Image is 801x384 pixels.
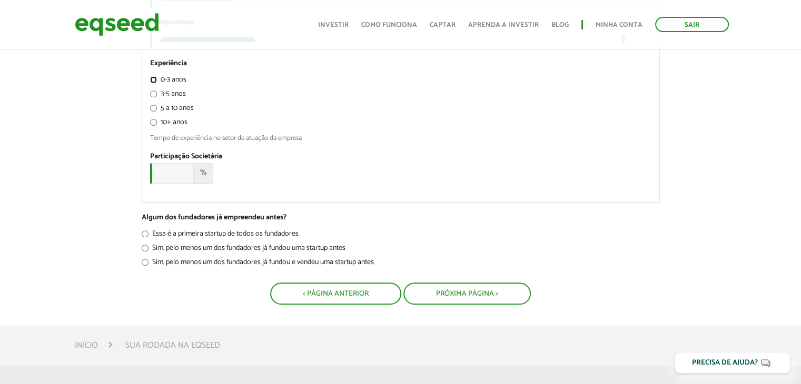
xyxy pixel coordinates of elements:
label: Algum dos fundadores já empreendeu antes? [142,214,286,221]
button: < Página Anterior [270,282,401,305]
input: 0-3 anos [150,76,157,83]
a: Captar [430,22,456,28]
a: Sair [655,17,729,32]
a: Como funciona [361,22,417,28]
input: Essa é a primeira startup de todos os fundadores [142,230,149,237]
img: EqSeed [75,11,159,38]
input: 5 a 10 anos [150,105,157,112]
div: Tempo de experiência no setor de atuação da empresa [150,135,651,142]
a: Blog [551,22,569,28]
button: Próxima Página > [403,282,531,305]
span: % [194,163,213,184]
label: 0-3 anos [150,76,186,87]
input: Sim, pelo menos um dos fundadores já fundou uma startup antes [142,245,149,251]
a: Minha conta [596,22,642,28]
label: 5 a 10 anos [150,105,194,115]
a: Aprenda a investir [468,22,539,28]
a: Investir [318,22,349,28]
input: 10+ anos [150,119,157,126]
label: Essa é a primeira startup de todos os fundadores [142,230,299,241]
label: 10+ anos [150,119,187,129]
li: Sua rodada na EqSeed [125,338,220,352]
label: 3-5 anos [150,90,186,101]
input: Sim, pelo menos um dos fundadores já fundou e vendeu uma startup antes [142,259,149,266]
a: Início [75,341,98,350]
input: 3-5 anos [150,90,157,97]
label: Sim, pelo menos um dos fundadores já fundou uma startup antes [142,245,345,255]
label: Participação Societária [150,153,222,160]
label: Sim, pelo menos um dos fundadores já fundou e vendeu uma startup antes [142,259,374,269]
label: Experiência [150,60,187,67]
